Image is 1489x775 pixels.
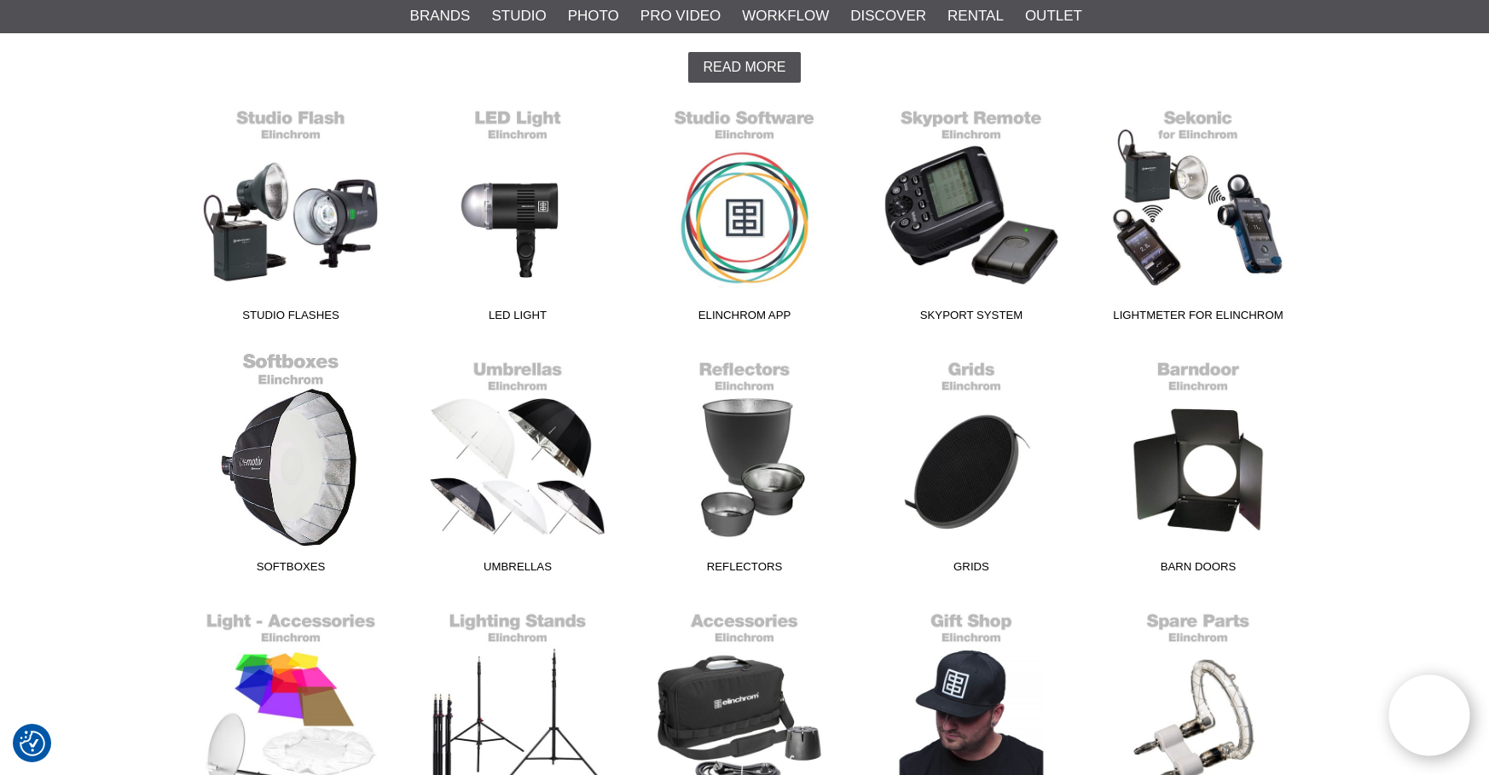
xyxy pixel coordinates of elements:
[404,100,631,330] a: LED Light
[1085,307,1312,330] span: Lightmeter for Elinchrom
[410,5,471,27] a: Brands
[858,558,1085,581] span: Grids
[1085,558,1312,581] span: Barn Doors
[858,351,1085,581] a: Grids
[850,5,926,27] a: Discover
[177,351,404,581] a: Softboxes
[631,558,858,581] span: Reflectors
[947,5,1004,27] a: Rental
[568,5,619,27] a: Photo
[742,5,829,27] a: Workflow
[20,728,45,759] button: Consent Preferences
[404,558,631,581] span: Umbrellas
[1085,100,1312,330] a: Lightmeter for Elinchrom
[631,351,858,581] a: Reflectors
[177,100,404,330] a: Studio Flashes
[404,307,631,330] span: LED Light
[858,307,1085,330] span: Skyport System
[631,307,858,330] span: Elinchrom App
[20,731,45,756] img: Revisit consent button
[704,60,786,75] span: Read more
[1085,351,1312,581] a: Barn Doors
[177,307,404,330] span: Studio Flashes
[404,351,631,581] a: Umbrellas
[640,5,721,27] a: Pro Video
[491,5,546,27] a: Studio
[177,558,404,581] span: Softboxes
[1025,5,1082,27] a: Outlet
[858,100,1085,330] a: Skyport System
[631,100,858,330] a: Elinchrom App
